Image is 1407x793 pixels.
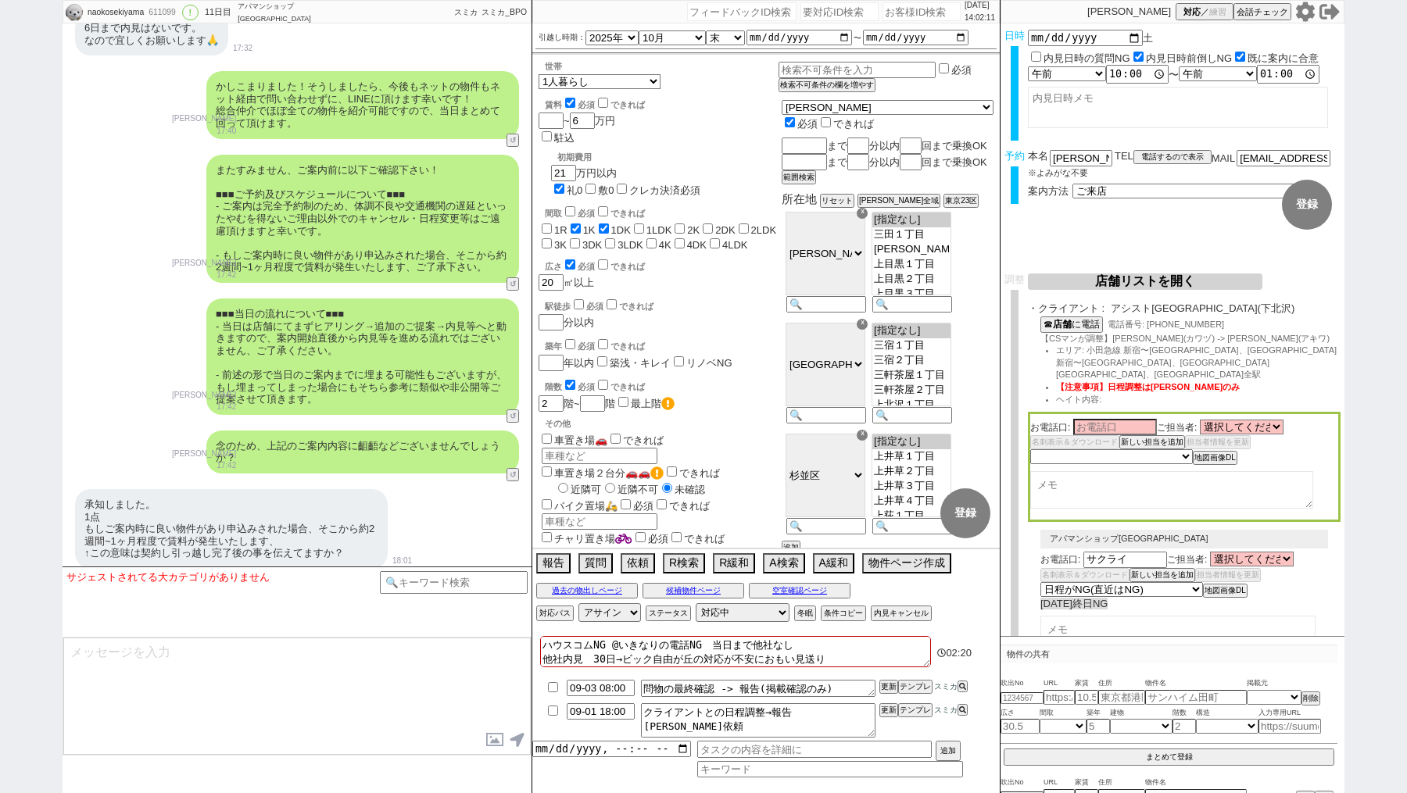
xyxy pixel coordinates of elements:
label: できれば [664,467,720,479]
span: 対応 [1183,6,1201,18]
input: 未確認 [662,483,672,493]
button: 地図画像DL [1193,451,1237,465]
div: ~ 万円 [539,89,645,145]
label: 3K [554,239,567,251]
button: 追加 [936,741,961,761]
label: 〜 [854,34,861,42]
label: 引越し時期： [539,31,585,44]
button: 物件ページ作成 [862,553,951,573]
div: ☓ [857,430,868,441]
input: お電話口 [1083,552,1167,568]
input: タスクの内容を詳細に [697,741,932,758]
button: 新しい担当を追加 [1119,435,1185,449]
label: 既に案内に合意 [1248,52,1319,64]
label: バイク置場🛵 [539,500,618,512]
span: URL [1044,677,1075,690]
span: 必須 [578,262,595,271]
input: 10.5 [1075,690,1098,705]
div: ☓ [857,319,868,330]
span: お電話口: [1030,422,1070,433]
option: 上目黒３丁目 [872,287,951,302]
label: 駐込 [554,132,575,144]
p: [PERSON_NAME] [172,448,236,460]
button: 条件コピー [821,605,866,621]
button: 会話チェック [1233,3,1291,20]
div: アパマンショップ [GEOGRAPHIC_DATA]店 [238,1,316,24]
span: 建物 [1110,707,1172,720]
div: ■■■当日の流れについて■■■ - 当日は店舗にてまずヒアリング→追加のご提案→内見等へと動きますので、案内開始直後から内見等を進める流れではございません、ご了承ください。 - 前述の形で当日の... [206,298,519,415]
div: ㎡以上 [539,257,779,291]
button: ↺ [507,277,519,291]
span: スミカ [454,8,478,16]
div: 賃料 [545,95,645,111]
label: できれば [595,262,645,271]
button: リセット [820,194,854,208]
span: 吹出No [1001,677,1044,690]
span: 必須 [586,302,603,311]
span: 吹出No [1001,777,1044,789]
input: できれば [598,339,608,349]
span: 会話チェック [1237,6,1288,18]
button: 更新 [879,680,898,694]
div: 階~ 階 [539,395,779,412]
div: 万円以内 [551,145,700,198]
button: 追加 [782,541,800,555]
span: お電話口: [1040,554,1080,565]
label: 2LDK [751,224,777,236]
label: できれば [595,100,645,109]
input: フィードバックID検索 [687,2,797,21]
button: ↺ [507,134,519,147]
option: 三軒茶屋２丁目 [872,383,951,398]
p: 物件の共有 [1001,645,1337,663]
label: 礼0 [567,184,582,196]
label: 車置き場２台分🚗🚗 [539,467,664,479]
input: 2 [1172,719,1196,734]
label: 1R [554,224,567,236]
span: 階数 [1172,707,1196,720]
span: 土 [1143,32,1153,44]
div: 承知しました。 1点 もしご案内時に良い物件があり申込みされた場合、そこから約2週間~1ヶ月程度で賃料が発生いたします、 ↑この意味は契約し引っ越し完了後の事を伝えてますか？ [75,489,388,569]
label: 1K [583,224,596,236]
option: 三軒茶屋１丁目 [872,368,951,383]
input: 5 [1087,719,1110,734]
label: できれば [603,302,653,311]
span: 練習 [1209,6,1226,18]
div: かしこまりました！そうしましたら、今後もネットの物件もネット経由で問い合わせずに、LINEに頂けます幸いです！ 総合仲介でほぼ全ての物件を紹介可能ですので、当日まとめて回って頂けます。 [206,71,519,138]
button: 対応／練習 [1176,3,1233,20]
div: 階数 [545,377,779,393]
button: ☎店舗に電話 [1040,316,1103,333]
div: 分以内 [539,297,779,330]
input: お客様ID検索 [883,2,961,21]
span: TEL [1115,150,1133,162]
input: できれば [607,299,617,309]
span: ・クライアント : [1028,302,1104,315]
span: 住所 [1098,777,1145,789]
span: 【注意事項】日程調整は[PERSON_NAME]のみ [1056,382,1240,391]
input: 近隣不可 [605,483,615,493]
label: できれば [607,434,664,446]
span: 調整 [1004,273,1025,285]
button: 報告 [536,553,571,573]
option: [指定なし] [872,323,951,338]
input: 車種など [542,513,657,530]
div: 初期費用 [557,152,700,163]
input: 要対応ID検索 [800,2,879,21]
span: 築年 [1087,707,1110,720]
input: バイク置場🛵 [542,499,552,509]
input: 車種など [542,448,657,464]
label: クレカ決済必須 [629,184,700,196]
input: できれば [657,499,667,509]
span: 住所 [1098,677,1145,690]
button: 依頼 [621,553,655,573]
option: [PERSON_NAME]２丁目 [872,242,951,257]
input: できれば [598,259,608,270]
label: 近隣可 [554,484,601,495]
button: A検索 [763,553,804,573]
span: アパマンショップ[GEOGRAPHIC_DATA] [1050,534,1208,543]
p: [PERSON_NAME] [172,389,236,402]
button: ↺ [507,409,519,423]
span: 物件名 [1145,677,1247,690]
label: できれば [668,533,725,545]
input: お電話口 [1073,419,1157,435]
label: 4DK [687,239,707,251]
